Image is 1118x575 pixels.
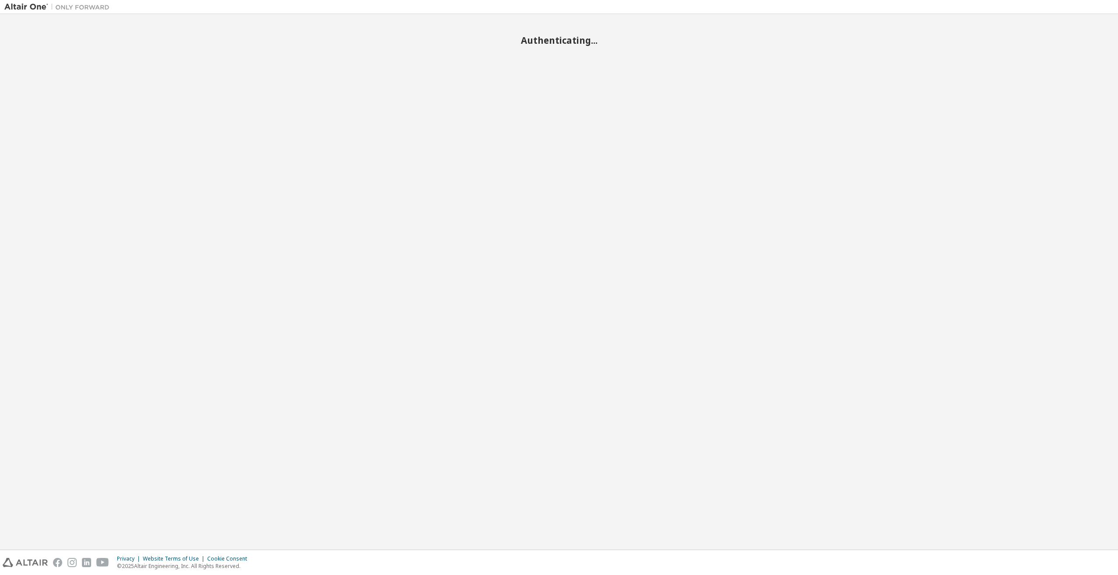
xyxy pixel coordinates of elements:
img: Altair One [4,3,114,11]
img: facebook.svg [53,558,62,567]
div: Privacy [117,555,143,562]
h2: Authenticating... [4,35,1114,46]
p: © 2025 Altair Engineering, Inc. All Rights Reserved. [117,562,252,570]
div: Website Terms of Use [143,555,207,562]
img: instagram.svg [67,558,77,567]
img: linkedin.svg [82,558,91,567]
img: youtube.svg [96,558,109,567]
img: altair_logo.svg [3,558,48,567]
div: Cookie Consent [207,555,252,562]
